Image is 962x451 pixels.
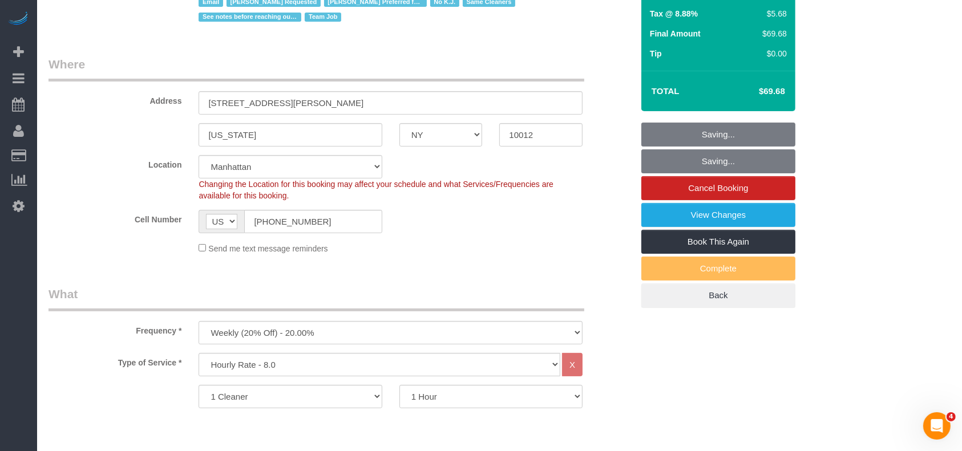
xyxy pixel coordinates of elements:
label: Address [40,91,190,107]
span: Send me text message reminders [208,244,328,253]
span: Team Job [305,13,341,22]
img: Automaid Logo [7,11,30,27]
div: $69.68 [753,28,787,39]
a: Cancel Booking [641,176,795,200]
span: See notes before reaching out to customer [199,13,301,22]
legend: Where [48,56,584,82]
label: Frequency * [40,321,190,336]
a: Back [641,283,795,307]
label: Type of Service * [40,353,190,368]
div: $0.00 [753,48,787,59]
strong: Total [652,86,680,96]
iframe: Intercom live chat [923,412,951,440]
input: Cell Number [244,210,382,233]
a: Book This Again [641,230,795,254]
a: View Changes [641,203,795,227]
input: Zip Code [499,123,583,147]
span: Changing the Location for this booking may affect your schedule and what Services/Frequencies are... [199,180,553,200]
legend: What [48,286,584,311]
label: Tax @ 8.88% [650,8,698,19]
span: 4 [947,412,956,421]
input: City [199,123,382,147]
label: Tip [650,48,662,59]
label: Cell Number [40,210,190,225]
label: Location [40,155,190,170]
label: Final Amount [650,28,701,39]
h4: $69.68 [725,87,785,96]
div: $5.68 [753,8,787,19]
